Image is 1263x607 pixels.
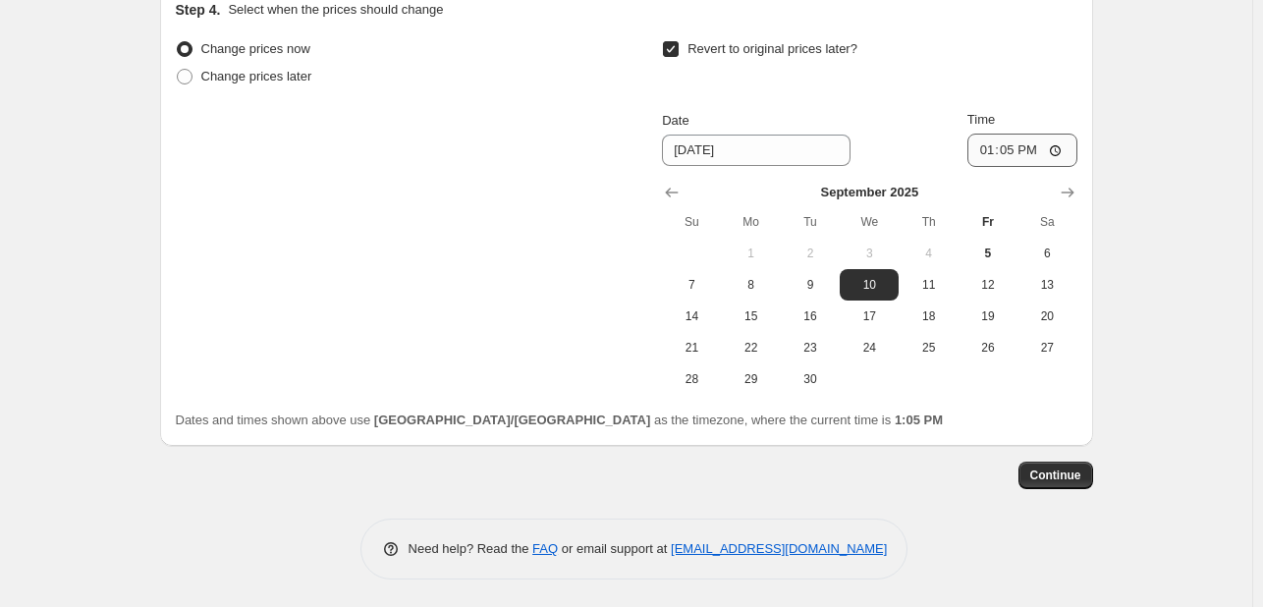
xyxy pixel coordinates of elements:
span: Change prices now [201,41,310,56]
span: 8 [730,277,773,293]
span: 1 [730,246,773,261]
button: Show next month, October 2025 [1054,179,1081,206]
button: Thursday September 25 2025 [899,332,958,363]
button: Today Friday September 5 2025 [959,238,1017,269]
span: Tu [789,214,832,230]
button: Tuesday September 23 2025 [781,332,840,363]
th: Sunday [662,206,721,238]
span: 22 [730,340,773,356]
button: Friday September 19 2025 [959,301,1017,332]
a: FAQ [532,541,558,556]
span: 5 [966,246,1010,261]
button: Continue [1018,462,1093,489]
span: 9 [789,277,832,293]
span: 7 [670,277,713,293]
button: Sunday September 14 2025 [662,301,721,332]
input: 12:00 [967,134,1077,167]
button: Thursday September 11 2025 [899,269,958,301]
b: 1:05 PM [895,413,943,427]
span: 28 [670,371,713,387]
button: Monday September 22 2025 [722,332,781,363]
button: Saturday September 27 2025 [1017,332,1076,363]
button: Show previous month, August 2025 [658,179,686,206]
th: Wednesday [840,206,899,238]
span: Time [967,112,995,127]
button: Wednesday September 17 2025 [840,301,899,332]
th: Monday [722,206,781,238]
span: 17 [848,308,891,324]
span: Change prices later [201,69,312,83]
span: 29 [730,371,773,387]
button: Tuesday September 9 2025 [781,269,840,301]
span: Fr [966,214,1010,230]
button: Saturday September 6 2025 [1017,238,1076,269]
span: Dates and times shown above use as the timezone, where the current time is [176,413,944,427]
button: Friday September 26 2025 [959,332,1017,363]
span: 18 [906,308,950,324]
span: 20 [1025,308,1069,324]
span: Need help? Read the [409,541,533,556]
button: Monday September 15 2025 [722,301,781,332]
span: 27 [1025,340,1069,356]
span: 26 [966,340,1010,356]
span: 24 [848,340,891,356]
span: We [848,214,891,230]
th: Friday [959,206,1017,238]
span: Sa [1025,214,1069,230]
button: Thursday September 18 2025 [899,301,958,332]
button: Sunday September 28 2025 [662,363,721,395]
span: 11 [906,277,950,293]
a: [EMAIL_ADDRESS][DOMAIN_NAME] [671,541,887,556]
span: Date [662,113,688,128]
input: 9/5/2025 [662,135,851,166]
span: 13 [1025,277,1069,293]
span: 15 [730,308,773,324]
span: 16 [789,308,832,324]
span: 2 [789,246,832,261]
span: 10 [848,277,891,293]
span: 23 [789,340,832,356]
span: 3 [848,246,891,261]
span: 19 [966,308,1010,324]
button: Monday September 1 2025 [722,238,781,269]
button: Tuesday September 2 2025 [781,238,840,269]
span: 30 [789,371,832,387]
button: Friday September 12 2025 [959,269,1017,301]
span: Mo [730,214,773,230]
b: [GEOGRAPHIC_DATA]/[GEOGRAPHIC_DATA] [374,413,650,427]
span: 4 [906,246,950,261]
span: 14 [670,308,713,324]
span: 25 [906,340,950,356]
button: Sunday September 7 2025 [662,269,721,301]
button: Sunday September 21 2025 [662,332,721,363]
span: or email support at [558,541,671,556]
button: Tuesday September 30 2025 [781,363,840,395]
button: Thursday September 4 2025 [899,238,958,269]
span: Continue [1030,468,1081,483]
span: Su [670,214,713,230]
button: Monday September 29 2025 [722,363,781,395]
button: Saturday September 13 2025 [1017,269,1076,301]
span: 6 [1025,246,1069,261]
span: 21 [670,340,713,356]
th: Saturday [1017,206,1076,238]
button: Wednesday September 24 2025 [840,332,899,363]
button: Wednesday September 10 2025 [840,269,899,301]
span: Th [906,214,950,230]
th: Thursday [899,206,958,238]
th: Tuesday [781,206,840,238]
button: Tuesday September 16 2025 [781,301,840,332]
button: Saturday September 20 2025 [1017,301,1076,332]
span: 12 [966,277,1010,293]
button: Wednesday September 3 2025 [840,238,899,269]
button: Monday September 8 2025 [722,269,781,301]
span: Revert to original prices later? [687,41,857,56]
